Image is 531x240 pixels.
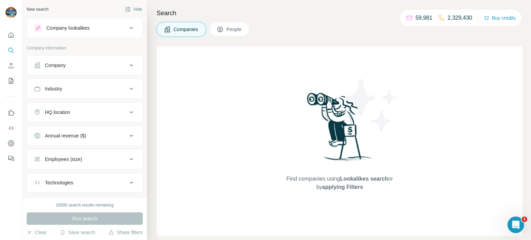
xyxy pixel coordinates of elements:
[45,132,86,139] div: Annual revenue ($)
[340,74,402,136] img: Surfe Illustration - Stars
[6,107,17,119] button: Use Surfe on LinkedIn
[6,152,17,165] button: Feedback
[45,85,62,92] div: Industry
[448,14,472,22] p: 2,329,430
[157,8,523,18] h4: Search
[6,29,17,41] button: Quick start
[56,202,113,208] div: 10000 search results remaining
[27,20,142,36] button: Company lookalikes
[60,229,95,236] button: Save search
[174,26,199,33] span: Companies
[284,175,395,191] span: Find companies using or by
[46,25,90,31] div: Company lookalikes
[6,7,17,18] img: Avatar
[45,179,73,186] div: Technologies
[27,127,142,144] button: Annual revenue ($)
[322,184,363,190] span: applying Filters
[109,229,143,236] button: Share filters
[27,80,142,97] button: Industry
[6,122,17,134] button: Use Surfe API
[27,6,48,12] div: New search
[6,75,17,87] button: My lists
[6,59,17,72] button: Enrich CSV
[6,137,17,150] button: Dashboard
[27,104,142,121] button: HQ location
[522,217,527,222] span: 1
[45,156,82,163] div: Employees (size)
[27,45,143,51] p: Company information
[27,174,142,191] button: Technologies
[6,44,17,57] button: Search
[27,151,142,167] button: Employees (size)
[45,109,70,116] div: HQ location
[226,26,242,33] span: People
[304,91,376,168] img: Surfe Illustration - Woman searching with binoculars
[27,57,142,74] button: Company
[507,217,524,233] iframe: Intercom live chat
[45,62,66,69] div: Company
[484,13,516,23] button: Buy credits
[120,4,147,15] button: Hide
[340,176,388,182] span: Lookalikes search
[416,14,432,22] p: 59,981
[27,229,46,236] button: Clear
